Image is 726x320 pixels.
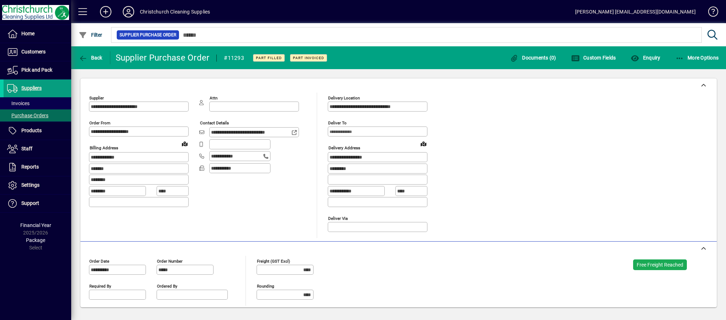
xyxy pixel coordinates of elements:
a: Reports [4,158,71,176]
span: Package [26,237,45,243]
a: Invoices [4,97,71,109]
button: Profile [117,5,140,18]
a: Customers [4,43,71,61]
span: Home [21,31,35,36]
a: Products [4,122,71,140]
button: Custom Fields [569,51,618,64]
span: Part Invoiced [293,56,324,60]
a: View on map [179,138,190,149]
span: Reports [21,164,39,170]
mat-label: Order number [157,258,183,263]
app-page-header-button: Back [71,51,110,64]
div: Supplier Purchase Order [116,52,210,63]
a: Pick and Pack [4,61,71,79]
button: Filter [77,29,104,41]
span: Settings [21,182,40,188]
span: Documents (0) [510,55,556,61]
mat-label: Deliver via [328,216,348,221]
div: #11293 [224,52,244,64]
a: Staff [4,140,71,158]
mat-label: Delivery Location [328,96,360,100]
span: Back [79,55,102,61]
a: Settings [4,176,71,194]
span: Customers [21,49,46,55]
a: Purchase Orders [4,109,71,122]
mat-label: Deliver To [328,120,347,125]
span: Custom Fields [571,55,616,61]
span: Support [21,200,39,206]
mat-label: Attn [210,96,217,100]
mat-label: Order date [89,258,109,263]
button: Documents (0) [508,51,558,64]
mat-label: Supplier [89,96,104,100]
span: Products [21,128,42,133]
span: Enquiry [631,55,660,61]
span: Suppliers [21,85,42,91]
span: Filter [79,32,102,38]
a: Support [4,195,71,212]
a: Home [4,25,71,43]
mat-label: Freight (GST excl) [257,258,290,263]
div: [PERSON_NAME] [EMAIL_ADDRESS][DOMAIN_NAME] [575,6,696,17]
span: Purchase Orders [7,113,48,118]
button: More Options [674,51,721,64]
span: More Options [675,55,719,61]
mat-label: Rounding [257,283,274,288]
span: Free Freight Reached [637,262,683,268]
span: Pick and Pack [21,67,52,73]
button: Add [94,5,117,18]
mat-label: Required by [89,283,111,288]
div: Christchurch Cleaning Supplies [140,6,210,17]
span: Financial Year [20,222,51,228]
mat-label: Ordered by [157,283,177,288]
span: Supplier Purchase Order [120,31,176,38]
span: Part Filled [256,56,282,60]
a: View on map [418,138,429,149]
span: Invoices [7,100,30,106]
a: Knowledge Base [703,1,717,25]
span: Staff [21,146,32,151]
button: Back [77,51,104,64]
mat-label: Order from [89,120,110,125]
button: Enquiry [629,51,662,64]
